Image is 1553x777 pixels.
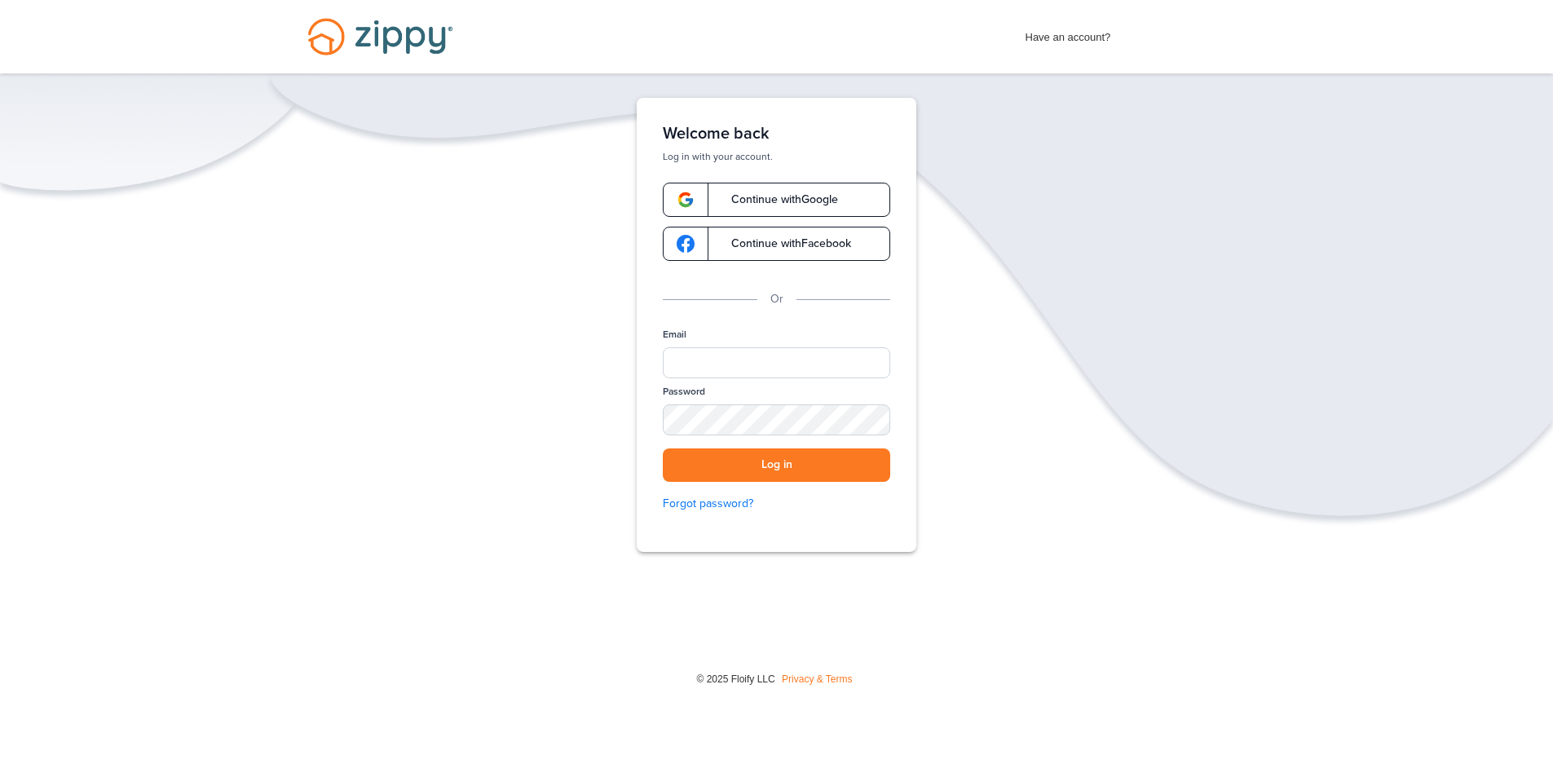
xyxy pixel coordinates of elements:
[663,404,890,435] input: Password
[663,495,890,513] a: Forgot password?
[663,385,705,399] label: Password
[677,235,695,253] img: google-logo
[715,238,851,249] span: Continue with Facebook
[663,183,890,217] a: google-logoContinue withGoogle
[715,194,838,205] span: Continue with Google
[663,227,890,261] a: google-logoContinue withFacebook
[782,673,852,685] a: Privacy & Terms
[1026,20,1111,46] span: Have an account?
[770,290,783,308] p: Or
[663,328,686,342] label: Email
[696,673,774,685] span: © 2025 Floify LLC
[663,150,890,163] p: Log in with your account.
[663,124,890,143] h1: Welcome back
[663,448,890,482] button: Log in
[677,191,695,209] img: google-logo
[663,347,890,378] input: Email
